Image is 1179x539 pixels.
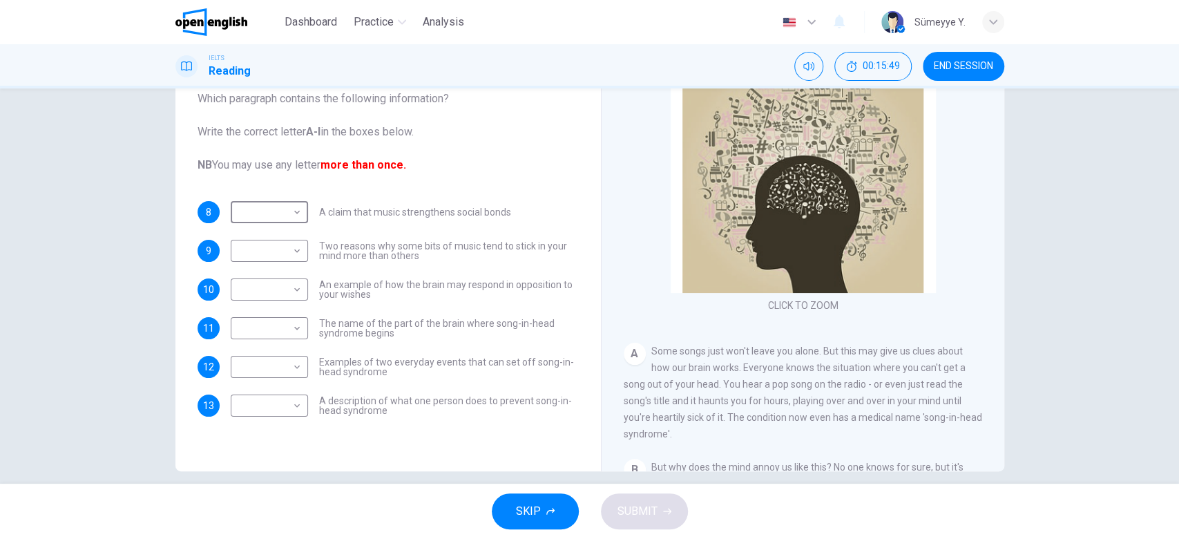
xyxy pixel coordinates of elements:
[319,241,579,261] span: Two reasons why some bits of music tend to stick in your mind more than others
[319,280,579,299] span: An example of how the brain may respond in opposition to your wishes
[203,401,214,410] span: 13
[624,343,646,365] div: A
[206,207,211,217] span: 8
[624,346,982,439] span: Some songs just won't leave you alone. But this may give us clues about how our brain works. Ever...
[320,158,406,171] font: more than once.
[203,362,214,372] span: 12
[624,462,978,539] span: But why does the mind annoy us like this? No one knows for sure, but it's probably because the br...
[923,52,1004,81] button: END SESSION
[319,357,579,377] span: Examples of two everyday events that can set off song-in-head syndrome
[279,10,343,35] button: Dashboard
[319,207,511,217] span: A claim that music strengthens social bonds
[203,323,214,333] span: 11
[209,63,251,79] h1: Reading
[175,8,248,36] img: OpenEnglish logo
[319,396,579,415] span: A description of what one person does to prevent song-in-head syndrome
[198,158,212,171] b: NB
[285,14,337,30] span: Dashboard
[794,52,823,81] div: Mute
[834,52,912,81] div: Hide
[914,14,966,30] div: Sümeyye Y.
[881,11,903,33] img: Profile picture
[206,246,211,256] span: 9
[319,319,579,338] span: The name of the part of the brain where song-in-head syndrome begins
[203,285,214,294] span: 10
[516,502,541,521] span: SKIP
[863,61,900,72] span: 00:15:49
[834,52,912,81] button: 00:15:49
[354,14,394,30] span: Practice
[417,10,470,35] button: Analysis
[198,57,579,173] span: The Reading Passage has nine paragraphs labelled . Which paragraph contains the following informa...
[423,14,464,30] span: Analysis
[492,493,579,529] button: SKIP
[209,53,224,63] span: IELTS
[624,459,646,481] div: B
[306,125,320,138] b: A-l
[175,8,280,36] a: OpenEnglish logo
[780,17,798,28] img: en
[934,61,993,72] span: END SESSION
[348,10,412,35] button: Practice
